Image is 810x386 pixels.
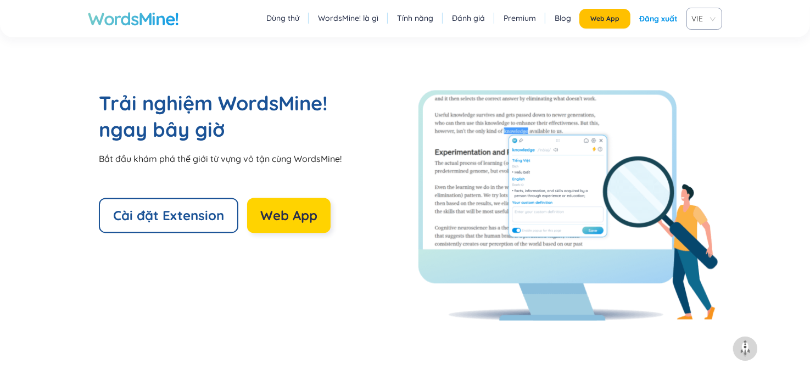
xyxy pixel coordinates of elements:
[452,13,485,24] a: Đánh giá
[260,206,317,224] span: Web App
[397,13,433,24] a: Tính năng
[99,90,335,143] h2: Trải nghiệm WordsMine! ngay bây giờ
[590,14,619,23] span: Web App
[504,13,536,24] a: Premium
[247,198,331,233] button: Web App
[113,206,224,224] span: Cài đặt Extension
[418,90,718,321] img: Explore WordsMine!
[266,13,299,24] a: Dùng thử
[99,153,405,165] div: Bắt đầu khám phá thế giới từ vựng vô tận cùng WordsMine!
[555,13,571,24] a: Blog
[99,198,238,233] button: Cài đặt Extension
[579,9,630,29] button: Web App
[691,10,713,27] span: VIE
[736,340,754,357] img: to top
[639,9,678,29] div: Đăng xuất
[318,13,378,24] a: WordsMine! là gì
[88,8,179,30] a: WordsMine!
